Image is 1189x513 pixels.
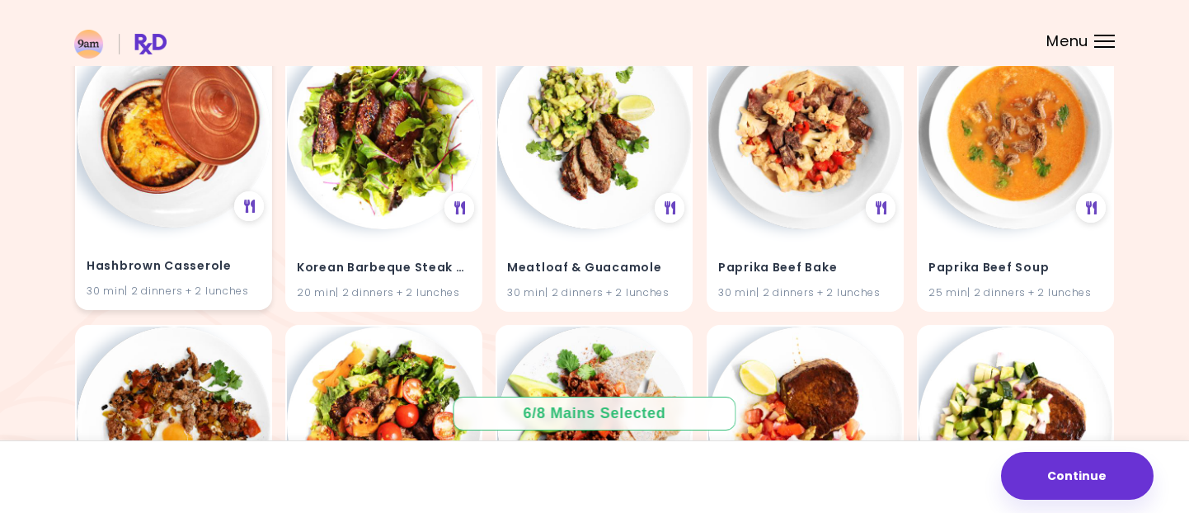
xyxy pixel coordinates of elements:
[1076,193,1106,223] div: See Meal Plan
[87,283,261,299] div: 30 min | 2 dinners + 2 lunches
[866,193,895,223] div: See Meal Plan
[297,285,471,300] div: 20 min | 2 dinners + 2 lunches
[444,193,474,223] div: See Meal Plan
[87,253,261,280] h4: Hashbrown Casserole
[718,255,892,281] h4: Paprika Beef Bake
[74,30,167,59] img: RxDiet
[297,255,471,281] h4: Korean Barbeque Steak Salad
[928,285,1102,300] div: 25 min | 2 dinners + 2 lunches
[1001,452,1154,500] button: Continue
[507,285,681,300] div: 30 min | 2 dinners + 2 lunches
[234,191,264,221] div: See Meal Plan
[928,255,1102,281] h4: Paprika Beef Soup
[507,255,681,281] h4: Meatloaf & Guacamole
[656,193,685,223] div: See Meal Plan
[511,403,678,424] div: 6 / 8 Mains Selected
[1046,34,1088,49] span: Menu
[718,285,892,300] div: 30 min | 2 dinners + 2 lunches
